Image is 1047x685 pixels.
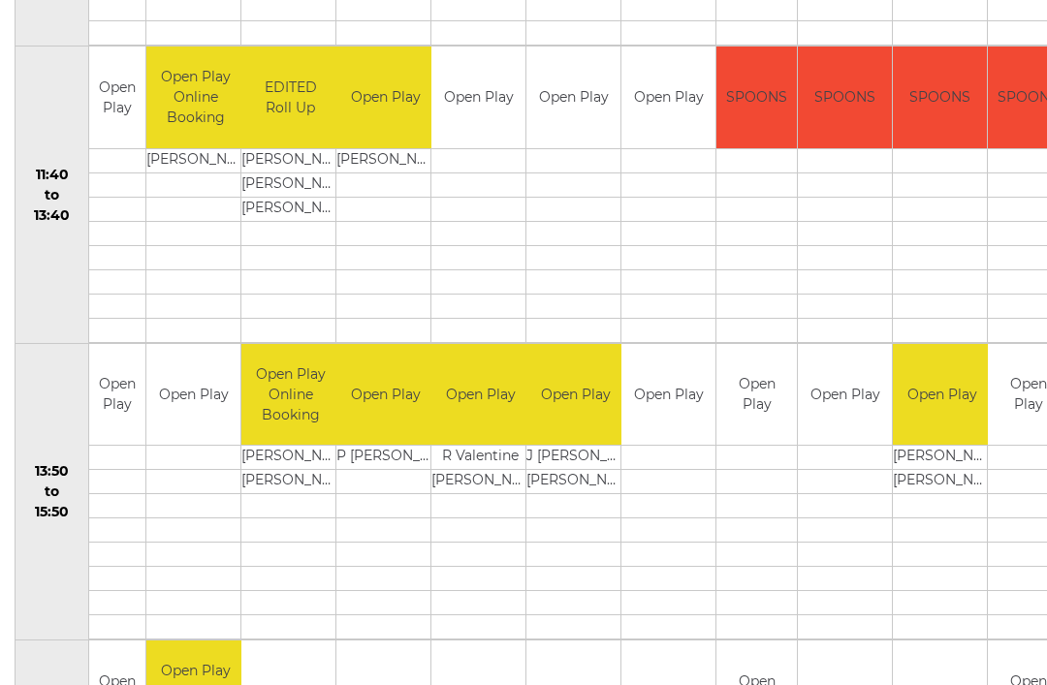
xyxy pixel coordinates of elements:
[431,345,529,447] td: Open Play
[16,344,89,641] td: 13:50 to 15:50
[526,345,624,447] td: Open Play
[146,149,244,173] td: [PERSON_NAME]
[716,47,797,149] td: SPOONS
[893,47,987,149] td: SPOONS
[336,345,434,447] td: Open Play
[893,471,991,495] td: [PERSON_NAME]
[716,345,797,447] td: Open Play
[146,47,244,149] td: Open Play Online Booking
[798,47,892,149] td: SPOONS
[336,149,434,173] td: [PERSON_NAME]
[893,447,991,471] td: [PERSON_NAME]
[241,447,339,471] td: [PERSON_NAME]
[893,345,991,447] td: Open Play
[241,47,339,149] td: EDITED Roll Up
[621,47,715,149] td: Open Play
[16,47,89,345] td: 11:40 to 13:40
[336,47,434,149] td: Open Play
[621,345,715,447] td: Open Play
[526,471,624,495] td: [PERSON_NAME]
[241,345,339,447] td: Open Play Online Booking
[431,447,529,471] td: R Valentine
[241,149,339,173] td: [PERSON_NAME]
[146,345,240,447] td: Open Play
[336,447,434,471] td: P [PERSON_NAME]
[526,447,624,471] td: J [PERSON_NAME]
[241,471,339,495] td: [PERSON_NAME]
[89,345,145,447] td: Open Play
[241,173,339,198] td: [PERSON_NAME]
[526,47,620,149] td: Open Play
[431,471,529,495] td: [PERSON_NAME]
[798,345,892,447] td: Open Play
[431,47,525,149] td: Open Play
[89,47,145,149] td: Open Play
[241,198,339,222] td: [PERSON_NAME]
